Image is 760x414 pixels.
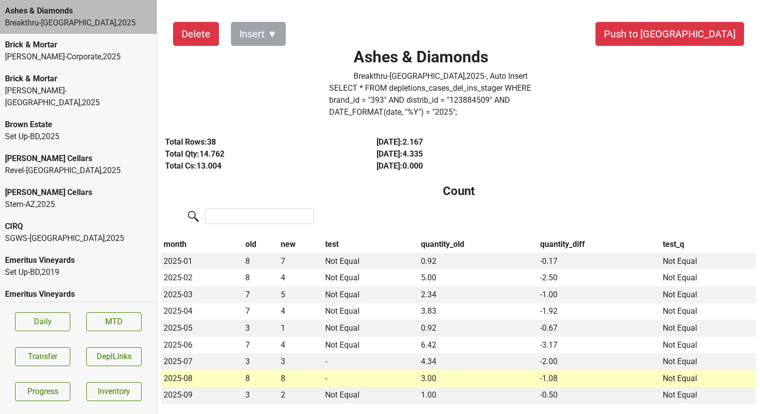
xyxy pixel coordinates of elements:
[5,232,152,244] div: SGWS-[GEOGRAPHIC_DATA] , 2025
[5,51,152,63] div: [PERSON_NAME]-Corporate , 2025
[418,253,538,270] td: 0.92
[165,160,354,172] div: Total Cs: 13.004
[661,236,757,253] th: test_q: activate to sort column ascending
[661,320,757,337] td: Not Equal
[538,286,661,303] td: -1.00
[418,370,538,387] td: 3.00
[661,303,757,320] td: Not Equal
[323,236,418,253] th: test: activate to sort column ascending
[5,17,152,29] div: Breakthru-[GEOGRAPHIC_DATA] , 2025
[5,119,152,131] div: Brown Estate
[323,269,418,286] td: Not Equal
[243,353,278,370] td: 3
[354,47,528,66] h2: Ashes & Diamonds
[418,236,538,253] th: quantity_old: activate to sort column ascending
[538,269,661,286] td: -2.50
[278,370,323,387] td: 8
[278,236,323,253] th: new: activate to sort column ascending
[323,286,418,303] td: Not Equal
[418,353,538,370] td: 4.34
[173,22,219,46] button: Delete
[5,131,152,143] div: Set Up-BD , 2025
[538,303,661,320] td: -1.92
[165,136,354,148] div: Total Rows: 38
[161,337,243,354] td: 2025-06
[323,353,418,370] td: -
[661,387,757,404] td: Not Equal
[538,353,661,370] td: -2.00
[243,320,278,337] td: 3
[5,199,152,210] div: Stem-AZ , 2025
[323,387,418,404] td: Not Equal
[595,22,744,46] button: Push to [GEOGRAPHIC_DATA]
[161,286,243,303] td: 2025-03
[5,85,152,109] div: [PERSON_NAME]-[GEOGRAPHIC_DATA] , 2025
[5,187,152,199] div: [PERSON_NAME] Cellars
[323,303,418,320] td: Not Equal
[278,353,323,370] td: 3
[278,337,323,354] td: 4
[377,160,565,172] div: [DATE] : 0.000
[231,22,286,46] button: Insert ▼
[243,269,278,286] td: 8
[86,312,142,331] a: MTD
[323,337,418,354] td: Not Equal
[377,136,565,148] div: [DATE] : 2.167
[243,286,278,303] td: 7
[278,303,323,320] td: 4
[278,320,323,337] td: 1
[278,387,323,404] td: 2
[169,184,748,199] h4: Count
[418,269,538,286] td: 5.00
[243,303,278,320] td: 7
[243,236,278,253] th: old: activate to sort column ascending
[5,266,152,278] div: Set Up-BD , 2019
[5,5,152,17] div: Ashes & Diamonds
[15,312,70,331] a: Daily
[323,253,418,270] td: Not Equal
[161,269,243,286] td: 2025-02
[323,320,418,337] td: Not Equal
[15,347,70,366] button: Transfer
[418,320,538,337] td: 0.92
[243,370,278,387] td: 8
[538,337,661,354] td: -3.17
[377,148,565,160] div: [DATE] : 4.335
[161,236,243,253] th: month: activate to sort column descending
[243,337,278,354] td: 7
[661,286,757,303] td: Not Equal
[354,70,528,82] div: Breakthru-[GEOGRAPHIC_DATA] , 2025 - , Auto Insert
[5,153,152,165] div: [PERSON_NAME] Cellars
[418,286,538,303] td: 2.34
[661,253,757,270] td: Not Equal
[661,269,757,286] td: Not Equal
[161,320,243,337] td: 2025-05
[278,286,323,303] td: 5
[538,253,661,270] td: -0.17
[5,39,152,51] div: Brick & Mortar
[5,220,152,232] div: CIRQ
[418,387,538,404] td: 1.00
[161,253,243,270] td: 2025-01
[161,303,243,320] td: 2025-04
[161,353,243,370] td: 2025-07
[5,300,152,312] div: SGWS-Corporate , 2025
[15,382,70,401] a: Progress
[661,353,757,370] td: Not Equal
[418,303,538,320] td: 3.83
[538,387,661,404] td: -0.50
[538,236,661,253] th: quantity_diff: activate to sort column ascending
[165,148,354,160] div: Total Qty: 14.762
[5,73,152,85] div: Brick & Mortar
[86,347,142,366] button: DeplLinks
[161,387,243,404] td: 2025-09
[329,82,553,118] label: Click to copy query
[661,370,757,387] td: Not Equal
[161,370,243,387] td: 2025-08
[243,387,278,404] td: 3
[5,288,152,300] div: Emeritus Vineyards
[5,254,152,266] div: Emeritus Vineyards
[418,337,538,354] td: 6.42
[86,382,142,401] a: Inventory
[323,370,418,387] td: -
